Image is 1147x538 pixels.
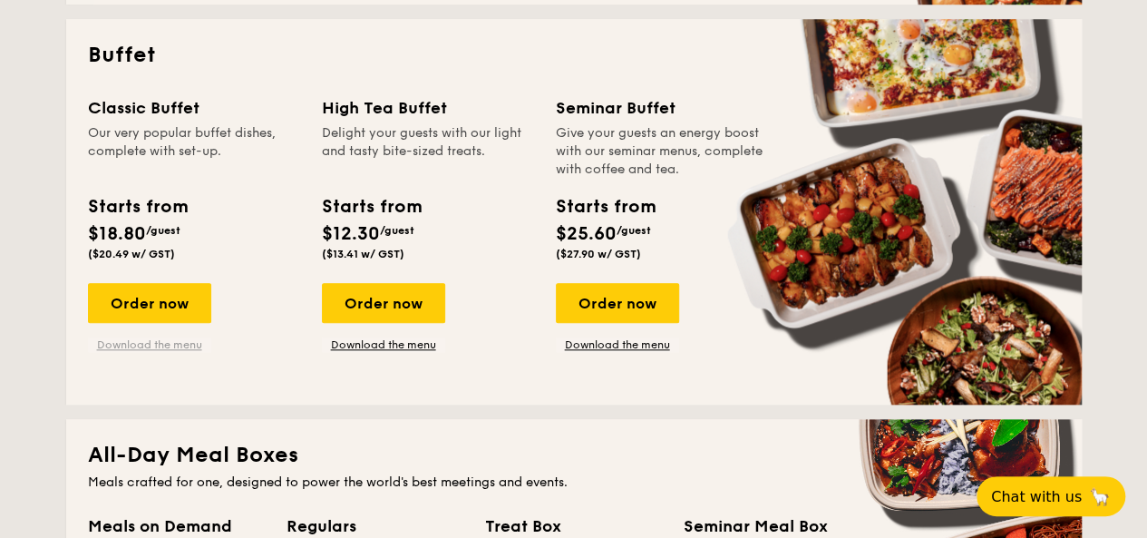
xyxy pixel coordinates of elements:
[88,337,211,352] a: Download the menu
[977,476,1125,516] button: Chat with us🦙
[88,95,300,121] div: Classic Buffet
[556,193,655,220] div: Starts from
[88,223,146,245] span: $18.80
[322,337,445,352] a: Download the menu
[322,223,380,245] span: $12.30
[556,337,679,352] a: Download the menu
[88,124,300,179] div: Our very popular buffet dishes, complete with set-up.
[380,224,414,237] span: /guest
[322,95,534,121] div: High Tea Buffet
[322,124,534,179] div: Delight your guests with our light and tasty bite-sized treats.
[88,248,175,260] span: ($20.49 w/ GST)
[556,223,617,245] span: $25.60
[88,41,1060,70] h2: Buffet
[556,283,679,323] div: Order now
[88,193,187,220] div: Starts from
[991,488,1082,505] span: Chat with us
[88,474,1060,492] div: Meals crafted for one, designed to power the world's best meetings and events.
[322,193,421,220] div: Starts from
[88,283,211,323] div: Order now
[322,248,404,260] span: ($13.41 w/ GST)
[146,224,180,237] span: /guest
[556,248,641,260] span: ($27.90 w/ GST)
[617,224,651,237] span: /guest
[322,283,445,323] div: Order now
[556,124,768,179] div: Give your guests an energy boost with our seminar menus, complete with coffee and tea.
[1089,486,1111,507] span: 🦙
[556,95,768,121] div: Seminar Buffet
[88,441,1060,470] h2: All-Day Meal Boxes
